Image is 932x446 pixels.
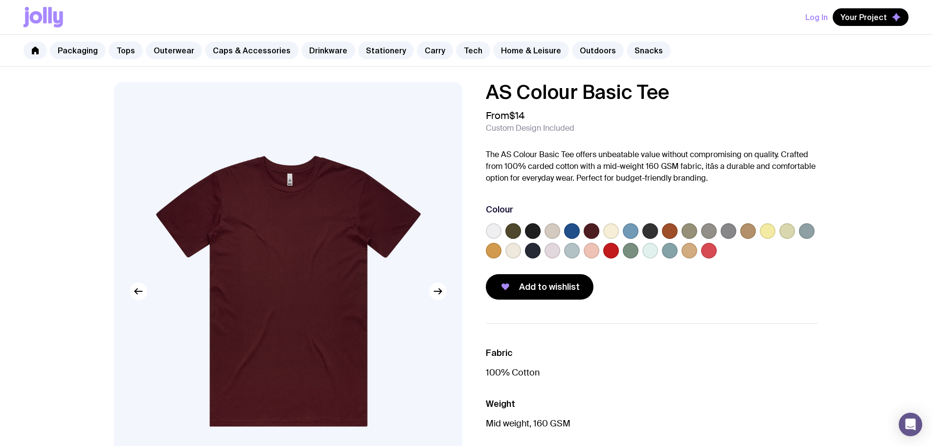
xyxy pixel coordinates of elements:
a: Outdoors [572,42,624,59]
a: Drinkware [301,42,355,59]
span: Add to wishlist [519,281,580,293]
a: Stationery [358,42,414,59]
p: The AS Colour Basic Tee offers unbeatable value without compromising on quality. Crafted from 100... [486,149,818,184]
a: Packaging [50,42,106,59]
a: Outerwear [146,42,202,59]
a: Snacks [627,42,671,59]
h1: AS Colour Basic Tee [486,82,818,102]
span: $14 [509,109,524,122]
span: Custom Design Included [486,123,574,133]
a: Home & Leisure [493,42,569,59]
button: Add to wishlist [486,274,593,300]
a: Tech [456,42,490,59]
p: 100% Cotton [486,367,818,378]
a: Caps & Accessories [205,42,298,59]
span: From [486,110,524,121]
h3: Fabric [486,347,818,359]
h3: Colour [486,204,513,215]
button: Log In [805,8,828,26]
a: Tops [109,42,143,59]
button: Your Project [833,8,909,26]
p: Mid weight, 160 GSM [486,418,818,429]
span: Your Project [841,12,887,22]
h3: Weight [486,398,818,410]
div: Open Intercom Messenger [899,413,922,436]
a: Carry [417,42,453,59]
